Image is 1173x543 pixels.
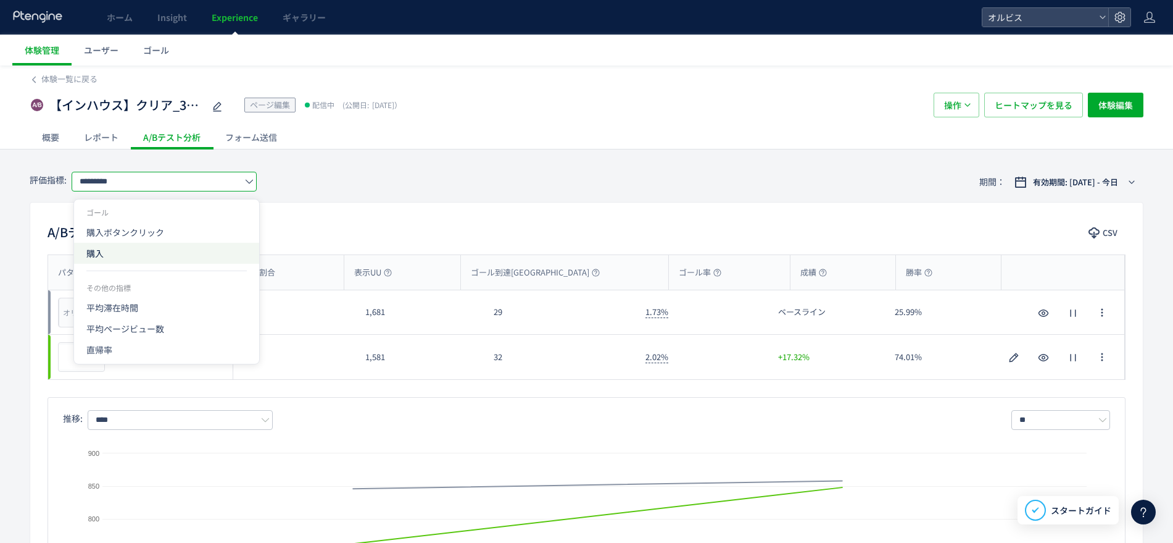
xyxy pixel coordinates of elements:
[107,11,133,23] span: ホーム
[484,335,636,379] div: 32
[88,515,99,523] text: 800
[86,339,247,360] span: 直帰率
[49,96,204,114] span: 【インハウス】クリア_331FV~Q1間ブロック変更
[645,306,668,318] span: 1.73%
[1098,93,1133,117] span: 体験編集
[984,8,1094,27] span: オルビス
[86,222,247,243] span: 購入ボタンクリック
[250,99,290,111] span: ページ編集
[800,267,827,279] span: 成績
[885,290,1001,334] div: 25.99%
[778,306,826,318] span: ベースライン
[283,11,326,23] span: ギャラリー
[72,125,131,149] div: レポート
[645,351,668,363] span: 2.02%
[48,222,142,242] h2: A/Bテストの結果
[944,93,961,117] span: 操作
[1088,93,1143,117] button: 体験編集
[86,318,247,339] span: 平均ページビュー数
[471,267,600,279] span: ゴール到達[GEOGRAPHIC_DATA]
[312,99,334,111] span: 配信中
[995,93,1072,117] span: ヒートマップを見る
[88,450,99,457] text: 900
[86,243,247,264] span: 購入
[143,44,169,56] span: ゴール
[131,125,213,149] div: A/Bテスト分析
[484,290,636,334] div: 29
[233,335,355,379] div: 50%
[342,99,369,110] span: (公開日:
[339,99,402,110] span: [DATE]）
[354,267,392,279] span: 表示UU
[84,44,118,56] span: ユーザー
[906,267,932,279] span: 勝率
[1006,172,1143,192] button: 有効期間: [DATE] - 今日
[233,290,355,334] div: 50%
[1082,223,1125,243] button: CSV
[25,44,59,56] span: 体験管理
[778,351,810,363] span: +17.32%
[679,267,721,279] span: ゴール率
[355,290,484,334] div: 1,681
[212,11,258,23] span: Experience
[984,93,1083,117] button: ヒートマップを見る
[41,73,97,85] span: 体験一覧に戻る
[63,412,83,424] span: 推移:
[88,482,99,490] text: 850
[1051,504,1111,517] span: スタートガイド
[1033,176,1118,188] span: 有効期間: [DATE] - 今日
[86,297,247,318] span: 平均滞在時間
[934,93,979,117] button: 操作
[59,343,104,371] img: b6ded93acf3d5cf45b25c408b2b2201d1755683287241.jpeg
[74,203,259,222] li: ゴール
[74,279,259,297] li: その他の指標
[58,267,97,279] span: パターン名
[1103,223,1117,243] span: CSV
[355,335,484,379] div: 1,581
[157,11,187,23] span: Insight
[979,172,1005,192] span: 期間：
[213,125,289,149] div: フォーム送信
[885,335,1001,379] div: 74.01%
[30,174,67,186] span: 評価指標:
[30,125,72,149] div: 概要
[59,298,104,327] div: オリジナル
